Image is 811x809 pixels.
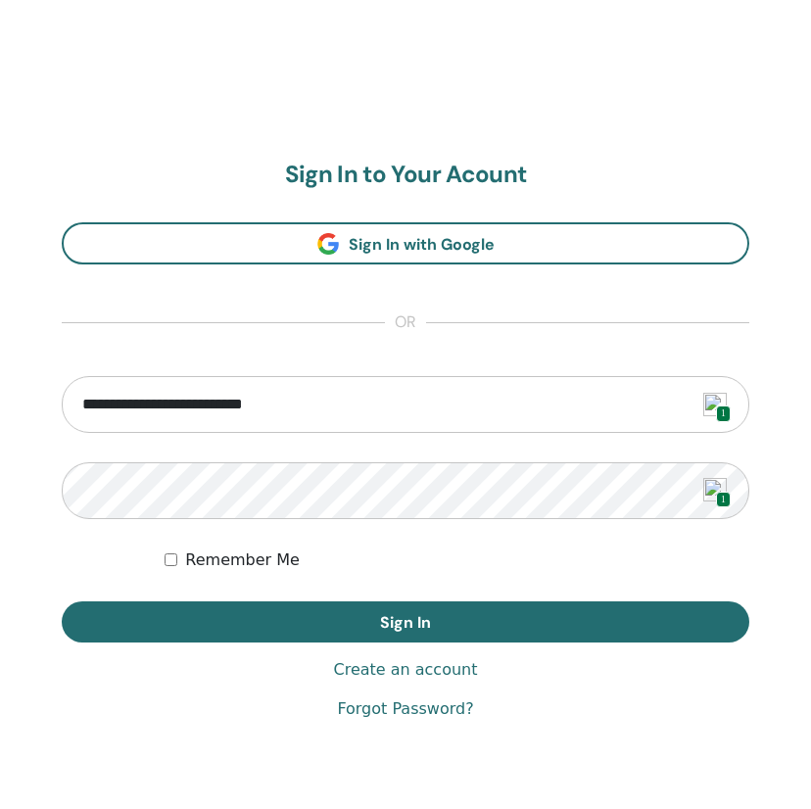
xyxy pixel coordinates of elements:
[185,548,300,572] label: Remember Me
[333,658,477,682] a: Create an account
[716,405,731,422] span: 1
[703,393,727,416] img: npw-badge-icon.svg
[349,234,495,255] span: Sign In with Google
[716,492,731,508] span: 1
[385,311,426,335] span: or
[62,161,749,189] h2: Sign In to Your Acount
[380,612,431,633] span: Sign In
[62,222,749,264] a: Sign In with Google
[165,548,749,572] div: Keep me authenticated indefinitely or until I manually logout
[703,478,727,501] img: npw-badge-icon.svg
[62,601,749,642] button: Sign In
[337,697,473,721] a: Forgot Password?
